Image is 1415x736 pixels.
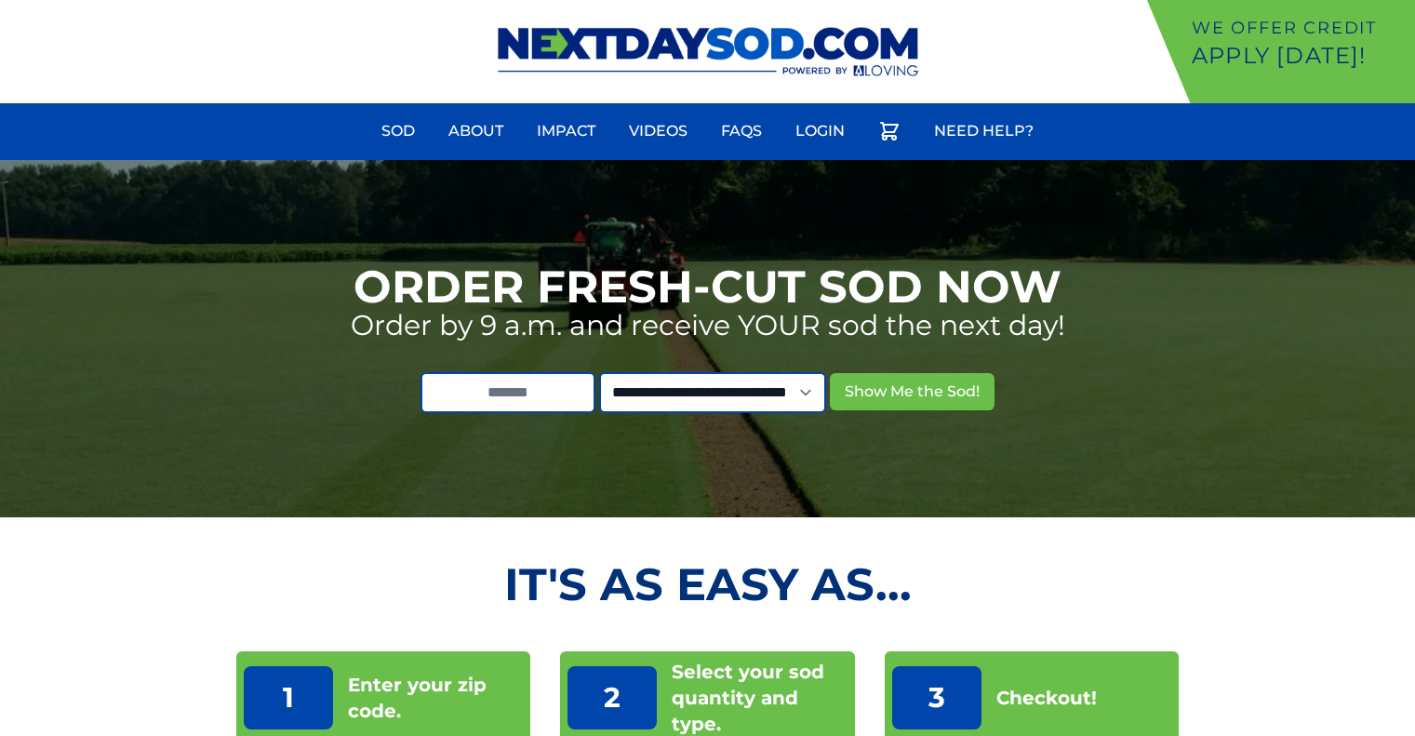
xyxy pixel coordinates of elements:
[354,264,1061,309] h1: Order Fresh-Cut Sod Now
[437,109,514,154] a: About
[923,109,1045,154] a: Need Help?
[618,109,699,154] a: Videos
[1192,15,1408,41] p: We offer Credit
[567,666,657,729] p: 2
[526,109,607,154] a: Impact
[830,373,995,410] button: Show Me the Sod!
[244,666,333,729] p: 1
[996,685,1097,711] p: Checkout!
[348,672,524,724] p: Enter your zip code.
[784,109,856,154] a: Login
[710,109,773,154] a: FAQs
[351,309,1065,342] p: Order by 9 a.m. and receive YOUR sod the next day!
[236,562,1180,607] h2: It's as Easy As...
[892,666,981,729] p: 3
[1192,41,1408,71] p: Apply [DATE]!
[370,109,426,154] a: Sod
